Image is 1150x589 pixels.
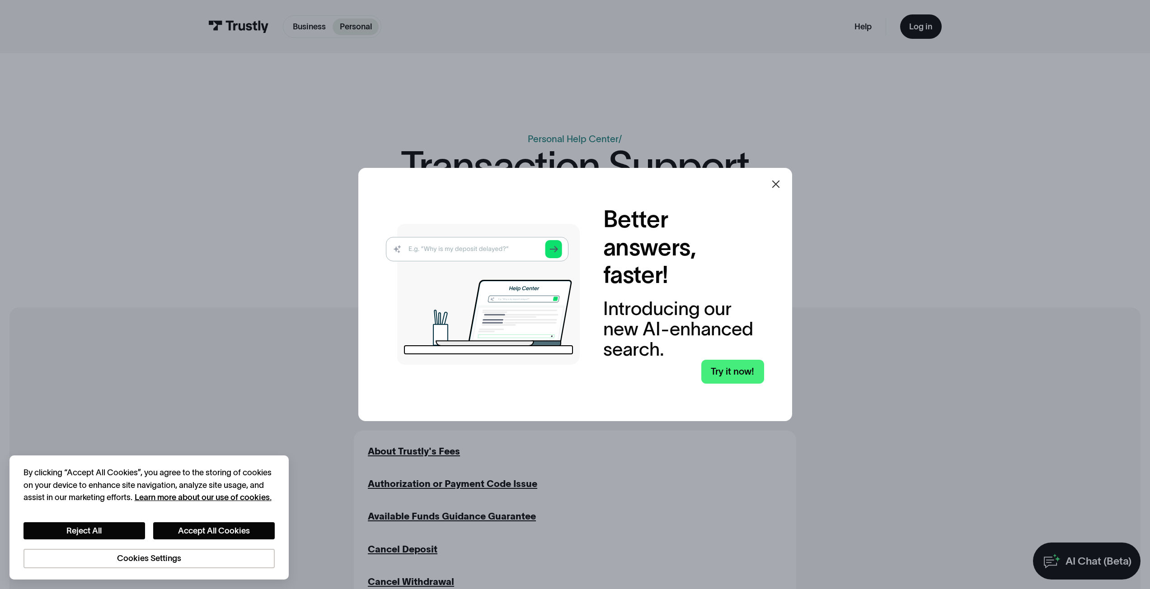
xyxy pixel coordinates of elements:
[23,549,275,568] button: Cookies Settings
[23,467,275,503] div: By clicking “Accept All Cookies”, you agree to the storing of cookies on your device to enhance s...
[23,522,145,540] button: Reject All
[135,493,272,502] a: More information about your privacy, opens in a new tab
[603,205,764,289] h2: Better answers, faster!
[701,360,764,384] a: Try it now!
[153,522,275,540] button: Accept All Cookies
[603,298,764,360] div: Introducing our new AI-enhanced search.
[9,455,289,580] div: Cookie banner
[23,467,275,568] div: Privacy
